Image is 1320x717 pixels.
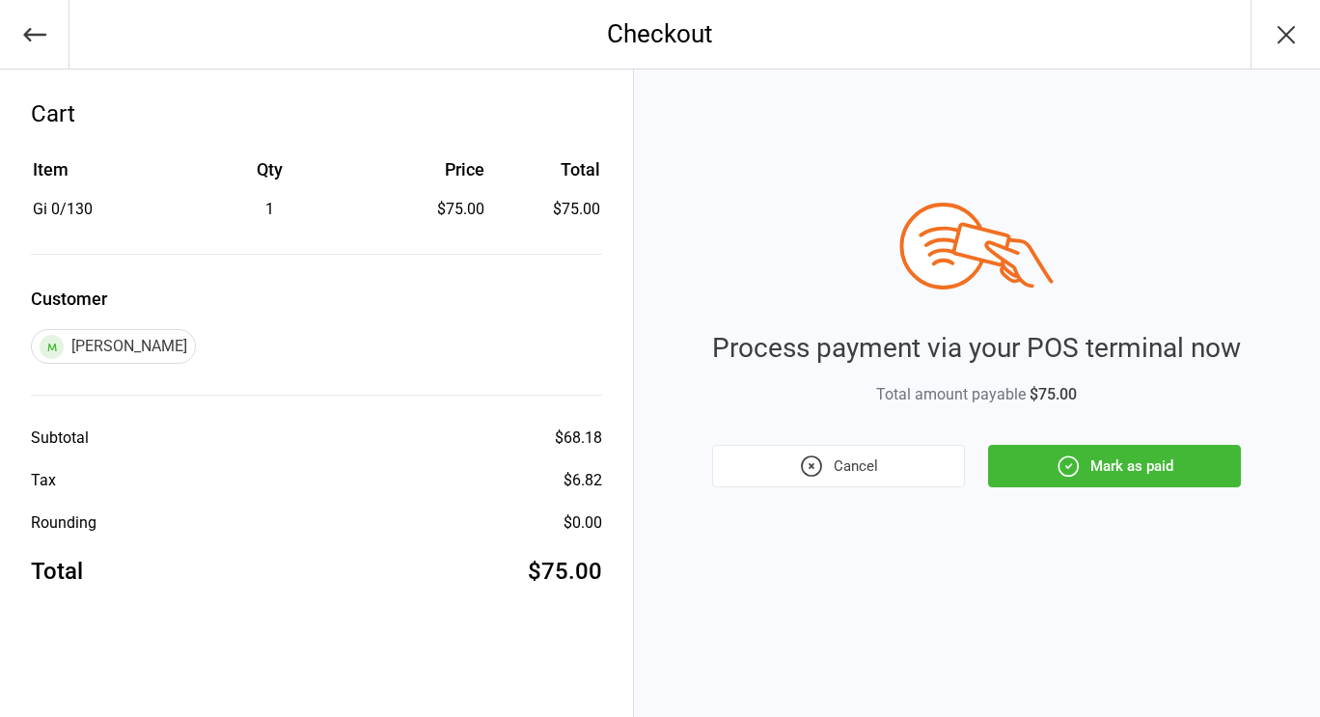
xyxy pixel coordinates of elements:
[370,198,484,221] div: $75.00
[33,200,93,218] span: Gi 0/130
[564,511,602,535] div: $0.00
[171,156,368,196] th: Qty
[492,198,599,221] td: $75.00
[31,469,56,492] div: Tax
[31,329,196,364] div: [PERSON_NAME]
[370,156,484,182] div: Price
[564,469,602,492] div: $6.82
[712,328,1241,369] div: Process payment via your POS terminal now
[31,427,89,450] div: Subtotal
[31,511,96,535] div: Rounding
[712,445,965,487] button: Cancel
[33,156,169,196] th: Item
[555,427,602,450] div: $68.18
[528,554,602,589] div: $75.00
[31,97,602,131] div: Cart
[492,156,599,196] th: Total
[31,554,83,589] div: Total
[988,445,1241,487] button: Mark as paid
[712,383,1241,406] div: Total amount payable
[1030,385,1077,403] span: $75.00
[171,198,368,221] div: 1
[31,286,602,312] label: Customer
